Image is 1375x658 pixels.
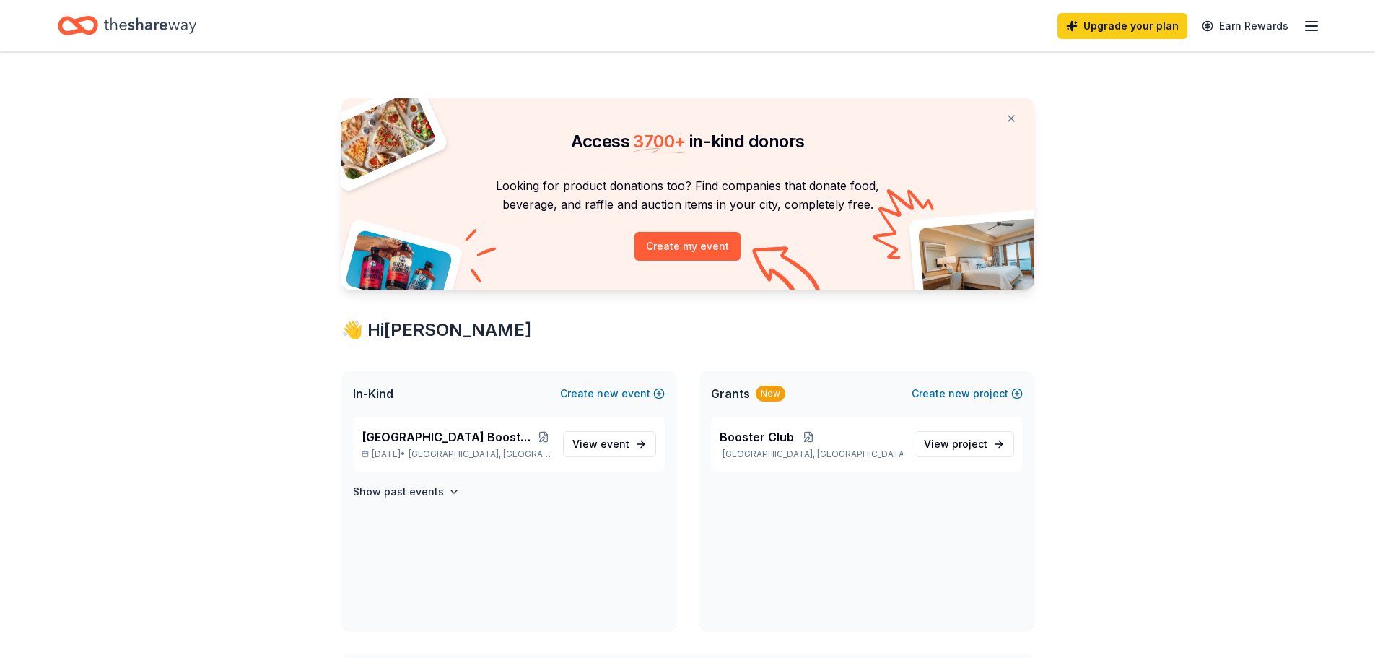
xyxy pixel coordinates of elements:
span: Booster Club [720,428,794,446]
p: [DATE] • [362,449,551,460]
span: View [572,436,629,453]
span: new [597,385,619,402]
span: new [948,385,970,402]
span: project [952,438,987,450]
button: Createnewevent [560,385,665,402]
img: Pizza [325,90,437,182]
div: New [756,386,785,402]
span: View [924,436,987,453]
button: Create my event [634,232,741,261]
div: 👋 Hi [PERSON_NAME] [341,319,1034,342]
span: [GEOGRAPHIC_DATA] Booster Club 2nd Annual Casino Night [362,428,537,446]
a: Upgrade your plan [1057,13,1187,39]
a: Earn Rewards [1193,13,1297,39]
a: View project [915,431,1014,457]
span: In-Kind [353,385,393,402]
span: event [601,438,629,450]
p: Looking for product donations too? Find companies that donate food, beverage, and raffle and auct... [359,176,1017,215]
img: Curvy arrow [752,246,824,300]
span: Access in-kind donors [571,131,805,152]
a: Home [58,9,196,43]
span: Grants [711,385,750,402]
p: [GEOGRAPHIC_DATA], [GEOGRAPHIC_DATA] [720,449,903,460]
h4: Show past events [353,483,444,501]
button: Createnewproject [912,385,1023,402]
button: Show past events [353,483,460,501]
span: [GEOGRAPHIC_DATA], [GEOGRAPHIC_DATA] [409,449,551,460]
span: 3700 + [633,131,685,152]
a: View event [563,431,656,457]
